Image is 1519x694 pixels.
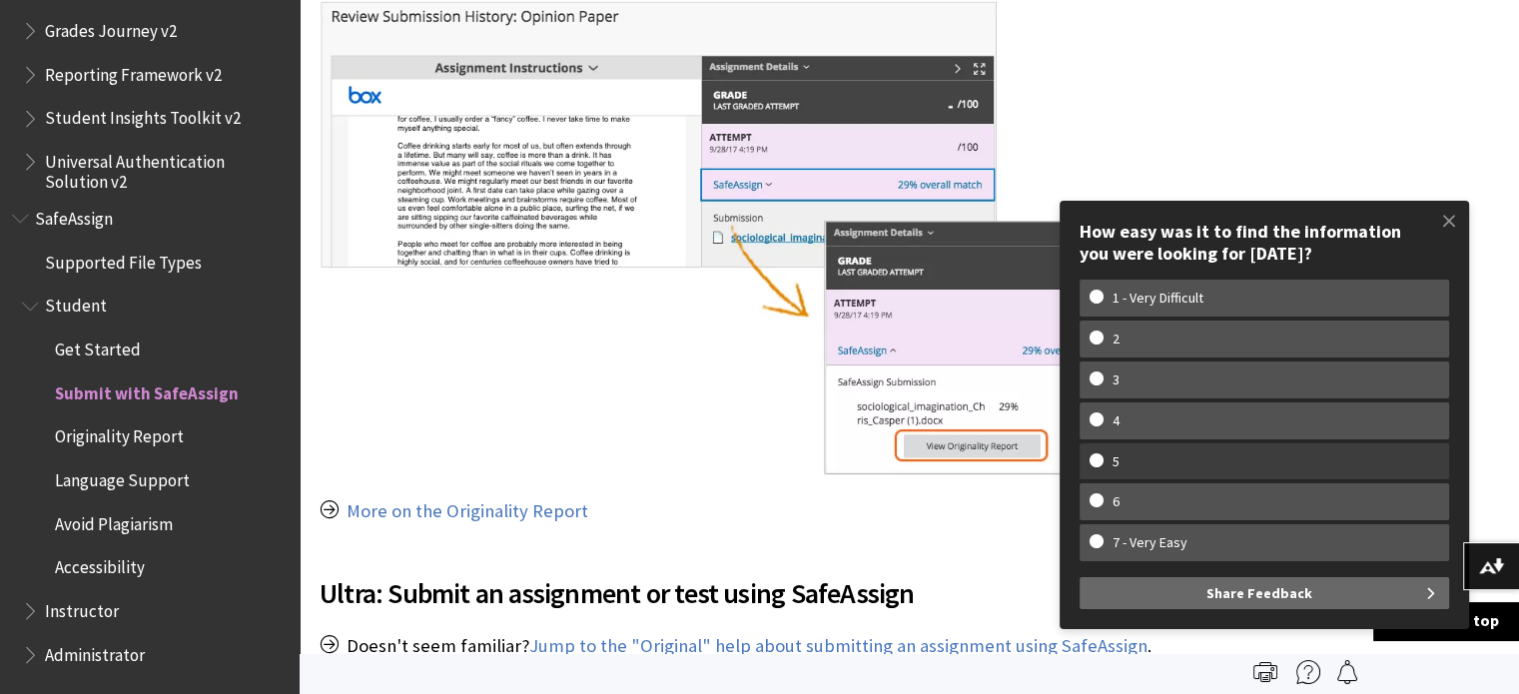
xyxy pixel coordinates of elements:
span: Grades Journey v2 [45,14,177,41]
p: Doesn't seem familiar? . [320,633,1203,659]
span: Student [45,290,107,317]
span: Accessibility [55,551,145,578]
img: More help [1296,660,1320,684]
span: Submit with SafeAssign [55,376,239,403]
span: Instructor [45,594,119,621]
img: Follow this page [1335,660,1359,684]
w-span: 3 [1090,371,1142,388]
span: Student Insights Toolkit v2 [45,102,241,129]
span: Get Started [55,333,141,359]
span: Reporting Framework v2 [45,58,222,85]
span: Avoid Plagiarism [55,507,173,534]
w-span: 2 [1090,331,1142,347]
img: Print [1253,660,1277,684]
span: Language Support [55,463,190,490]
span: Universal Authentication Solution v2 [45,145,286,192]
span: Ultra: Submit an assignment or test using SafeAssign [320,572,1203,614]
span: SafeAssign [35,202,113,229]
div: How easy was it to find the information you were looking for [DATE]? [1080,221,1449,264]
span: Supported File Types [45,246,202,273]
w-span: 1 - Very Difficult [1090,290,1226,307]
w-span: 4 [1090,412,1142,429]
nav: Book outline for Blackboard SafeAssign [12,202,288,671]
span: Administrator [45,638,145,665]
w-span: 7 - Very Easy [1090,534,1210,551]
span: Share Feedback [1206,577,1312,609]
button: Share Feedback [1080,577,1449,609]
a: Jump to the "Original" help about submitting an assignment using SafeAssign [529,634,1147,658]
w-span: 5 [1090,453,1142,470]
a: More on the Originality Report [347,499,588,523]
w-span: 6 [1090,493,1142,510]
span: Originality Report [55,420,184,447]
